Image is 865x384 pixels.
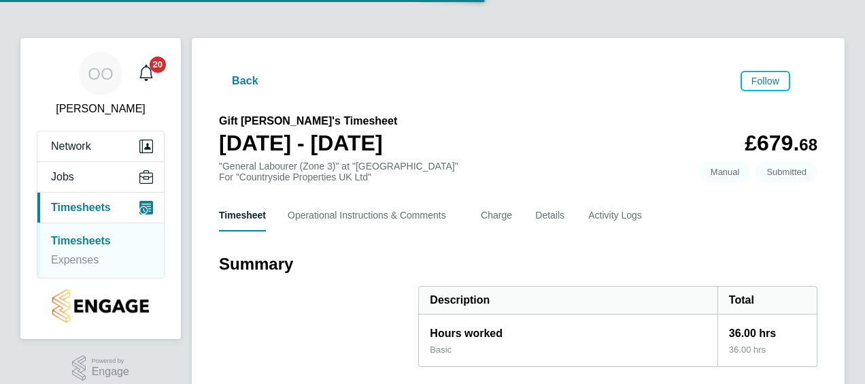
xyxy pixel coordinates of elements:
a: Expenses [51,254,99,266]
a: OO[PERSON_NAME] [37,52,165,117]
div: Summary [418,286,817,367]
span: OO [88,65,113,82]
button: Timesheet [219,199,266,231]
a: 20 [133,52,160,95]
a: Go to home page [37,289,165,323]
div: Hours worked [419,315,717,345]
span: Timesheets [51,202,111,214]
span: Back [232,73,258,89]
span: Network [51,140,91,153]
a: Timesheets [51,235,111,246]
button: Details [535,199,566,231]
span: Ondre Odain [37,101,165,117]
span: This timesheet was manually created. [700,161,751,182]
button: Operational Instructions & Comments [288,199,459,231]
h3: Summary [219,253,817,275]
button: Jobs [37,162,164,192]
div: Basic [430,345,452,355]
button: Timesheets [37,193,164,223]
a: Powered byEngage [72,355,129,381]
span: Engage [92,366,129,378]
span: 20 [150,57,166,73]
button: Back [219,73,258,90]
div: Total [717,287,817,314]
h1: [DATE] - [DATE] [219,129,397,157]
span: Follow [751,76,779,86]
button: Timesheets Menu [796,78,817,84]
button: Follow [741,71,790,91]
app-decimal: £679. [745,131,817,155]
h2: Gift [PERSON_NAME]'s Timesheet [219,113,397,129]
img: countryside-properties-logo-retina.png [52,289,148,323]
button: Network [37,131,164,161]
button: Charge [481,199,513,231]
div: Description [419,287,717,314]
span: Powered by [92,355,129,367]
div: 36.00 hrs [717,315,817,345]
span: Jobs [51,171,74,183]
nav: Main navigation [20,38,181,339]
div: "General Labourer (Zone 3)" at "[GEOGRAPHIC_DATA]" [219,161,458,182]
button: Activity Logs [588,199,648,231]
span: This timesheet is Submitted. [756,161,817,182]
div: For "Countryside Properties UK Ltd" [219,172,458,182]
span: 68 [799,135,817,154]
div: 36.00 hrs [717,345,817,366]
div: Timesheets [37,223,164,278]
